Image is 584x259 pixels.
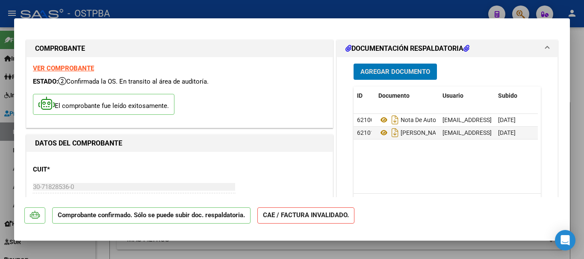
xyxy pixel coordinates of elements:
[33,64,94,72] a: VER COMPROBANTE
[345,44,469,54] h1: DOCUMENTACIÓN RESPALDATORIA
[357,129,374,136] span: 62101
[33,94,174,115] p: El comprobante fue leído exitosamente.
[498,92,517,99] span: Subido
[354,87,375,105] datatable-header-cell: ID
[375,87,439,105] datatable-header-cell: Documento
[498,129,516,136] span: [DATE]
[378,92,410,99] span: Documento
[537,87,580,105] datatable-header-cell: Acción
[257,207,354,224] strong: CAE / FACTURA INVALIDADO.
[439,87,495,105] datatable-header-cell: Usuario
[337,57,557,234] div: DOCUMENTACIÓN RESPALDATORIA
[389,113,401,127] i: Descargar documento
[52,207,251,224] p: Comprobante confirmado. Sólo se puede subir doc. respaldatoria.
[354,64,437,79] button: Agregar Documento
[357,92,363,99] span: ID
[378,116,504,123] span: Nota De Autorizacion [PERSON_NAME]
[555,230,575,250] div: Open Intercom Messenger
[337,40,557,57] mat-expansion-panel-header: DOCUMENTACIÓN RESPALDATORIA
[33,165,121,175] p: CUIT
[442,92,463,99] span: Usuario
[354,194,541,215] div: 2 total
[498,116,516,123] span: [DATE]
[35,44,85,52] strong: COMPROBANTE
[389,126,401,140] i: Descargar documento
[378,129,446,136] span: [PERSON_NAME]
[360,68,430,76] span: Agregar Documento
[33,78,58,85] span: ESTADO:
[495,87,537,105] datatable-header-cell: Subido
[58,78,209,85] span: Confirmada la OS. En transito al área de auditoría.
[357,116,374,123] span: 62100
[35,139,122,147] strong: DATOS DEL COMPROBANTE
